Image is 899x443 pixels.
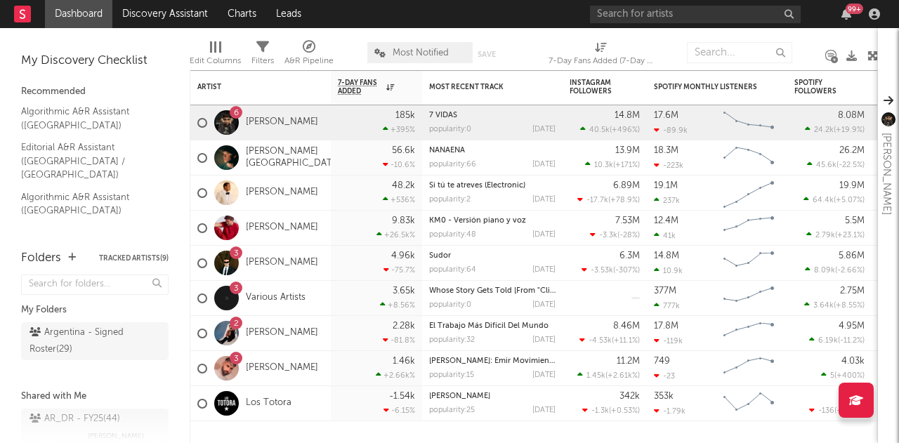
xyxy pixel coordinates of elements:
[839,181,865,190] div: 19.9M
[654,301,680,310] div: 777k
[612,126,638,134] span: +496 %
[429,406,475,414] div: popularity: 25
[717,246,780,281] svg: Chart title
[429,161,476,168] div: popularity: 66
[21,302,169,319] div: My Folders
[590,230,640,239] div: ( )
[246,187,318,199] a: [PERSON_NAME]
[654,126,688,135] div: -89.9k
[582,265,640,275] div: ( )
[611,407,638,415] span: +0.53 %
[615,267,638,275] span: -307 %
[429,322,549,330] a: El Trabajo Más Difícil Del Mundo
[591,407,609,415] span: -1.3k
[836,197,862,204] span: +5.07 %
[654,266,683,275] div: 10.9k
[190,35,241,76] div: Edit Columns
[654,371,675,381] div: -23
[586,197,608,204] span: -17.7k
[717,140,780,176] svg: Chart title
[338,79,383,95] span: 7-Day Fans Added
[246,397,291,409] a: Los Totora
[585,160,640,169] div: ( )
[809,336,865,345] div: ( )
[813,197,834,204] span: 64.4k
[532,301,556,309] div: [DATE]
[429,231,476,239] div: popularity: 48
[549,35,654,76] div: 7-Day Fans Added (7-Day Fans Added)
[840,337,862,345] span: -11.2 %
[429,147,556,154] div: NANAENA
[429,392,490,400] a: [PERSON_NAME]
[806,230,865,239] div: ( )
[21,140,155,183] a: Editorial A&R Assistant ([GEOGRAPHIC_DATA] / [GEOGRAPHIC_DATA])
[654,231,676,240] div: 41k
[429,266,476,274] div: popularity: 64
[654,336,683,345] div: -119k
[599,232,617,239] span: -3.3k
[21,388,169,405] div: Shared with Me
[429,217,556,225] div: KM0 - Versión piano y voz
[429,196,471,204] div: popularity: 2
[687,42,792,63] input: Search...
[610,197,638,204] span: +78.9 %
[190,53,241,70] div: Edit Columns
[839,322,865,331] div: 4.95M
[830,372,834,380] span: 5
[807,160,865,169] div: ( )
[717,281,780,316] svg: Chart title
[99,255,169,262] button: Tracked Artists(9)
[383,406,415,415] div: -6.15 %
[21,322,169,360] a: Argentina - Signed Roster(29)
[608,372,638,380] span: +2.61k %
[284,35,334,76] div: A&R Pipeline
[615,216,640,225] div: 7.53M
[654,406,685,416] div: -1.79k
[284,53,334,70] div: A&R Pipeline
[429,252,556,260] div: Sudor
[391,251,415,260] div: 4.96k
[654,146,678,155] div: 18.3M
[654,181,678,190] div: 19.1M
[383,265,415,275] div: -75.7 %
[615,146,640,155] div: 13.9M
[846,4,863,14] div: 99 +
[589,337,612,345] span: -4.53k
[654,196,680,205] div: 237k
[818,337,838,345] span: 6.19k
[809,406,865,415] div: ( )
[805,265,865,275] div: ( )
[29,324,129,358] div: Argentina - Signed Roster ( 29 )
[21,250,61,267] div: Folders
[613,322,640,331] div: 8.46M
[429,217,526,225] a: KM0 - Versión piano y voz
[836,407,862,415] span: +1.45 %
[878,133,895,215] div: [PERSON_NAME]
[392,216,415,225] div: 9.83k
[383,160,415,169] div: -10.6 %
[580,125,640,134] div: ( )
[429,301,471,309] div: popularity: 0
[813,302,834,310] span: 3.64k
[532,371,556,379] div: [DATE]
[429,182,556,190] div: Si tú te atreves (Electronic)
[532,406,556,414] div: [DATE]
[654,111,678,120] div: 17.6M
[805,125,865,134] div: ( )
[393,322,415,331] div: 2.28k
[21,190,155,218] a: Algorithmic A&R Assistant ([GEOGRAPHIC_DATA])
[577,195,640,204] div: ( )
[29,411,120,428] div: AR_DR - FY25 ( 44 )
[814,267,835,275] span: 8.09k
[589,126,610,134] span: 40.5k
[376,230,415,239] div: +26.5k %
[717,316,780,351] svg: Chart title
[393,357,415,366] div: 1.46k
[383,125,415,134] div: +395 %
[570,79,619,95] div: Instagram Followers
[836,302,862,310] span: +8.55 %
[478,51,496,58] button: Save
[619,392,640,401] div: 342k
[429,252,451,260] a: Sudor
[591,267,613,275] span: -3.53k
